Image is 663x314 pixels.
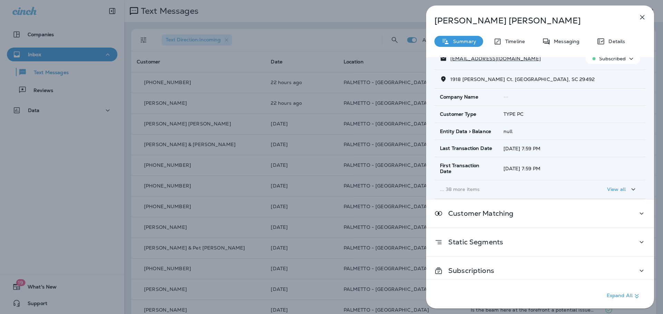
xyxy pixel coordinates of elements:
span: Entity Data > Balance [440,129,491,134]
p: Messaging [550,39,579,44]
button: Subscribed [586,53,640,64]
p: Subscribed [599,56,626,61]
p: Details [605,39,625,44]
button: Expand All [604,290,644,302]
p: Customer Matching [443,211,513,216]
span: Customer Type [440,111,476,117]
p: Subscriptions [443,268,494,273]
span: Last Transaction Date [440,145,492,151]
span: Company Name [440,94,478,100]
p: View all [607,186,626,192]
p: Static Segments [443,239,503,245]
p: Expand All [607,292,641,300]
p: [PERSON_NAME] [PERSON_NAME] [434,16,623,26]
span: TYPE PC [503,111,524,117]
p: Timeline [502,39,525,44]
span: First Transaction Date [440,163,492,174]
span: [DATE] 7:59 PM [503,165,541,172]
p: [EMAIL_ADDRESS][DOMAIN_NAME] [447,56,541,61]
p: ... 38 more items [440,186,575,192]
span: [DATE] 7:59 PM [503,145,541,152]
button: View all [604,183,640,196]
span: -- [503,94,508,100]
span: 1918 [PERSON_NAME] Ct. [GEOGRAPHIC_DATA], SC 29492 [450,76,595,82]
span: null [503,128,513,134]
p: Summary [450,39,476,44]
